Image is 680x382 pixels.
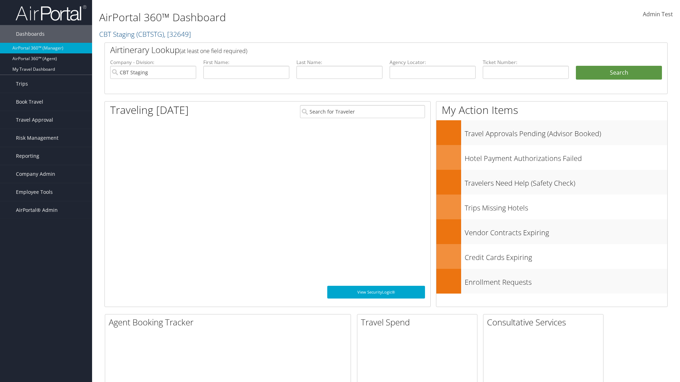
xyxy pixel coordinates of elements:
label: Company - Division: [110,59,196,66]
h3: Trips Missing Hotels [465,199,667,213]
a: Admin Test [643,4,673,25]
span: Trips [16,75,28,93]
h2: Travel Spend [361,316,477,328]
label: Agency Locator: [390,59,476,66]
a: View SecurityLogic® [327,286,425,299]
a: Vendor Contracts Expiring [436,219,667,244]
span: Book Travel [16,93,43,111]
h3: Travel Approvals Pending (Advisor Booked) [465,125,667,139]
h1: Traveling [DATE] [110,103,189,117]
span: (at least one field required) [180,47,247,55]
span: Reporting [16,147,39,165]
a: CBT Staging [99,29,191,39]
span: Travel Approval [16,111,53,129]
h3: Enrollment Requests [465,274,667,287]
h2: Agent Booking Tracker [109,316,351,328]
a: Travel Approvals Pending (Advisor Booked) [436,120,667,145]
h3: Hotel Payment Authorizations Failed [465,150,667,163]
a: Trips Missing Hotels [436,195,667,219]
a: Travelers Need Help (Safety Check) [436,170,667,195]
a: Credit Cards Expiring [436,244,667,269]
button: Search [576,66,662,80]
label: Ticket Number: [483,59,569,66]
img: airportal-logo.png [16,5,86,21]
span: Admin Test [643,10,673,18]
a: Hotel Payment Authorizations Failed [436,145,667,170]
h1: AirPortal 360™ Dashboard [99,10,482,25]
span: Dashboards [16,25,45,43]
h3: Travelers Need Help (Safety Check) [465,175,667,188]
span: AirPortal® Admin [16,201,58,219]
h3: Vendor Contracts Expiring [465,224,667,238]
input: Search for Traveler [300,105,425,118]
label: First Name: [203,59,289,66]
h1: My Action Items [436,103,667,117]
h2: Airtinerary Lookup [110,44,615,56]
a: Enrollment Requests [436,269,667,294]
span: , [ 32649 ] [164,29,191,39]
h3: Credit Cards Expiring [465,249,667,262]
h2: Consultative Services [487,316,603,328]
label: Last Name: [296,59,382,66]
span: Employee Tools [16,183,53,201]
span: ( CBTSTG ) [136,29,164,39]
span: Risk Management [16,129,58,147]
span: Company Admin [16,165,55,183]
